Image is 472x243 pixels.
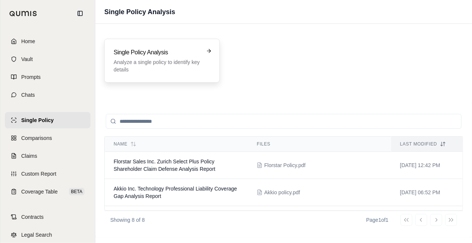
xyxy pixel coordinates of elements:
[114,141,239,147] div: Name
[21,170,56,178] span: Custom Report
[9,11,37,16] img: Qumis Logo
[264,162,305,169] span: Florstar Policy.pdf
[21,134,52,142] span: Comparisons
[21,38,35,45] span: Home
[5,87,91,103] a: Chats
[400,141,454,147] div: Last modified
[5,227,91,243] a: Legal Search
[21,213,44,221] span: Contracts
[114,186,237,199] span: Akkio Inc. Technology Professional Liability Coverage Gap Analysis Report
[5,183,91,200] a: Coverage TableBETA
[114,48,200,57] h3: Single Policy Analysis
[5,130,91,146] a: Comparisons
[5,33,91,49] a: Home
[114,159,215,172] span: Florstar Sales Inc. Zurich Select Plus Policy Shareholder Claim Defense Analysis Report
[21,231,52,239] span: Legal Search
[114,58,200,73] p: Analyze a single policy to identify key details
[391,179,463,206] td: [DATE] 06:52 PM
[74,7,86,19] button: Collapse sidebar
[5,69,91,85] a: Prompts
[5,148,91,164] a: Claims
[110,216,145,224] p: Showing 8 of 8
[21,73,41,81] span: Prompts
[391,152,463,179] td: [DATE] 12:42 PM
[391,206,463,233] td: [DATE] 04:08 PM
[5,166,91,182] a: Custom Report
[21,188,58,195] span: Coverage Table
[21,91,35,99] span: Chats
[5,209,91,225] a: Contracts
[264,189,300,196] span: Akkio policy.pdf
[104,7,175,17] h1: Single Policy Analysis
[69,188,85,195] span: BETA
[5,112,91,128] a: Single Policy
[366,216,389,224] div: Page 1 of 1
[248,137,391,152] th: Files
[5,51,91,67] a: Vault
[21,55,33,63] span: Vault
[21,116,54,124] span: Single Policy
[21,152,37,160] span: Claims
